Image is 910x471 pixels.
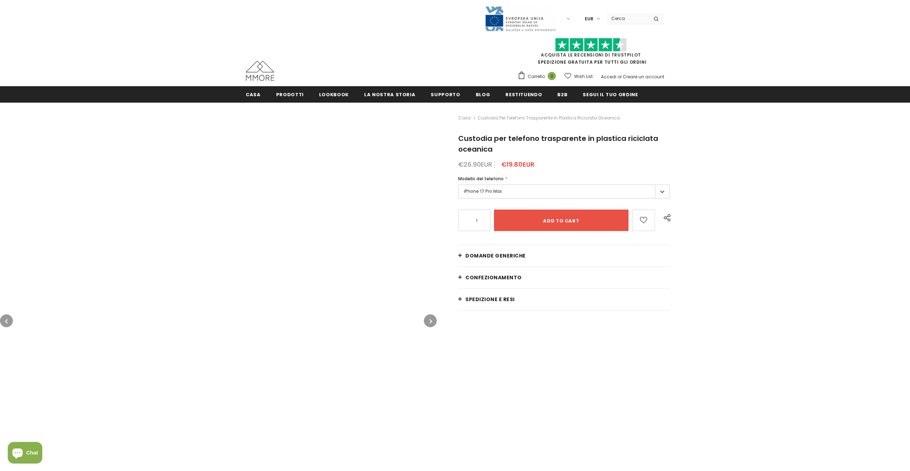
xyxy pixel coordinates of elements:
span: Restituendo [505,91,542,98]
span: Lookbook [319,91,349,98]
span: €19.80EUR [501,160,534,169]
span: EUR [585,15,593,23]
a: Domande generiche [458,245,670,266]
img: Javni Razpis [485,6,556,32]
a: Lookbook [319,86,349,102]
a: Carrello 0 [518,71,559,82]
a: Wish List [564,70,593,83]
a: Creare un account [623,74,664,80]
img: Fidati di Pilot Stars [555,38,627,52]
span: €26.90EUR [458,160,492,169]
inbox-online-store-chat: Shopify online store chat [6,442,44,465]
span: Casa [246,91,261,98]
span: Custodia per telefono trasparente in plastica riciclata oceanica [458,133,658,154]
span: 0 [548,72,556,80]
span: Blog [476,91,490,98]
img: Casi MMORE [246,61,274,81]
a: Restituendo [505,86,542,102]
a: Javni Razpis [485,15,556,21]
span: Wish List [574,73,593,80]
span: or [617,74,622,80]
a: CONFEZIONAMENTO [458,267,670,288]
input: Add to cart [494,210,628,231]
span: Spedizione e resi [465,296,515,303]
span: SPEDIZIONE GRATUITA PER TUTTI GLI ORDINI [518,41,664,65]
span: supporto [431,91,460,98]
span: Custodia per telefono trasparente in plastica riciclata oceanica [478,114,620,122]
a: Prodotti [276,86,304,102]
span: La nostra storia [364,91,415,98]
a: supporto [431,86,460,102]
label: iPhone 17 Pro Max [458,185,670,198]
a: La nostra storia [364,86,415,102]
span: Domande generiche [465,252,526,259]
span: B2B [557,91,567,98]
input: Search Site [607,13,648,24]
a: Segui il tuo ordine [583,86,638,102]
a: Casa [458,114,471,122]
span: Modello del telefono [458,176,504,182]
span: CONFEZIONAMENTO [465,274,522,281]
span: Segui il tuo ordine [583,91,638,98]
a: B2B [557,86,567,102]
a: Blog [476,86,490,102]
span: Prodotti [276,91,304,98]
span: Carrello [528,73,545,80]
a: Accedi [601,74,616,80]
a: Spedizione e resi [458,289,670,310]
a: Casa [246,86,261,102]
a: Acquista le recensioni di TrustPilot [541,52,641,58]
